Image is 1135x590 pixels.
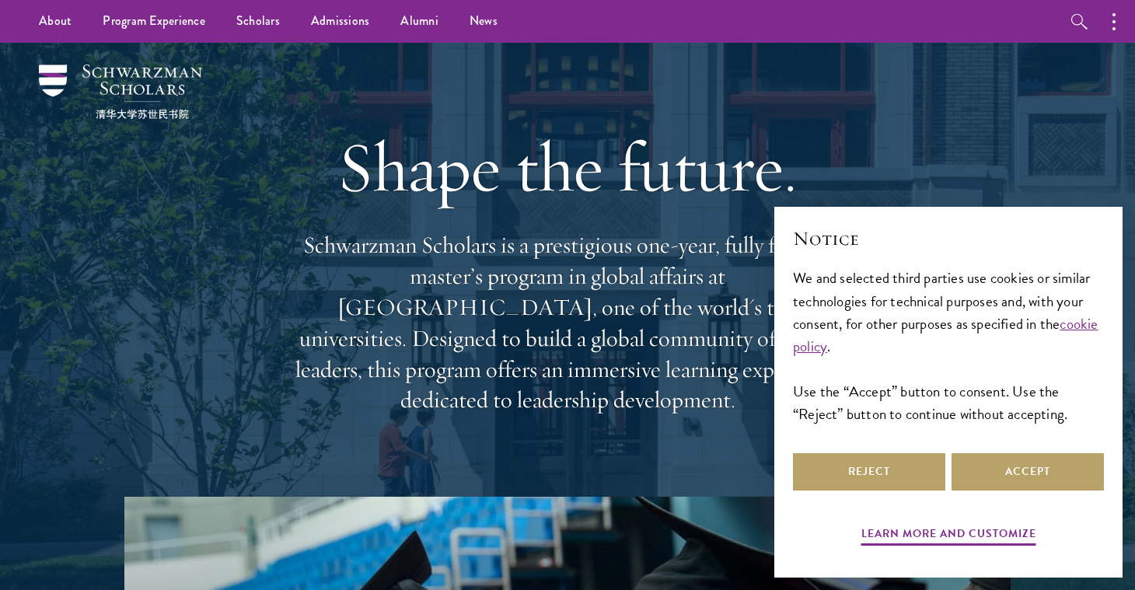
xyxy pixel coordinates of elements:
[793,225,1104,252] h2: Notice
[952,453,1104,491] button: Accept
[288,124,847,211] h1: Shape the future.
[39,65,202,119] img: Schwarzman Scholars
[793,453,945,491] button: Reject
[288,230,847,416] p: Schwarzman Scholars is a prestigious one-year, fully funded master’s program in global affairs at...
[793,267,1104,424] div: We and selected third parties use cookies or similar technologies for technical purposes and, wit...
[861,524,1036,548] button: Learn more and customize
[793,312,1098,358] a: cookie policy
